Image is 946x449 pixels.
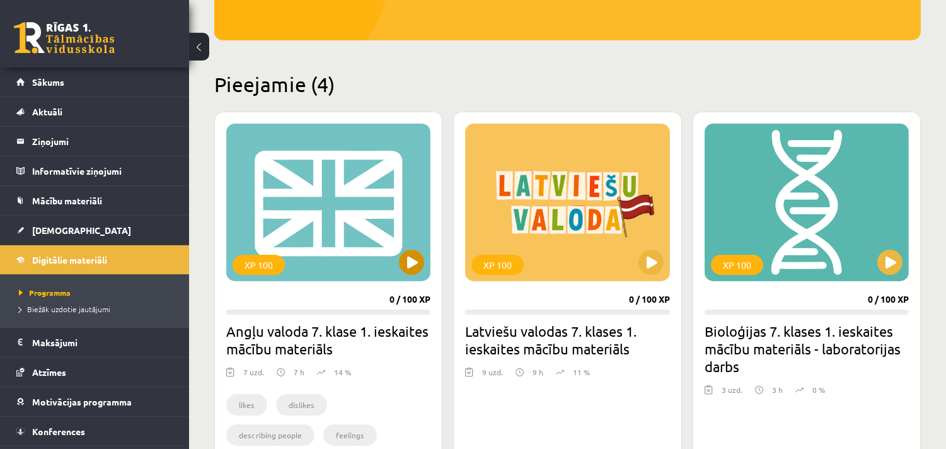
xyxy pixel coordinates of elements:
[226,394,267,416] li: likes
[16,417,173,446] a: Konferences
[16,358,173,387] a: Atzīmes
[16,328,173,357] a: Maksājumi
[294,366,304,378] p: 7 h
[16,67,173,96] a: Sākums
[32,396,132,407] span: Motivācijas programma
[233,255,285,275] div: XP 100
[471,255,524,275] div: XP 100
[19,287,176,298] a: Programma
[19,303,176,315] a: Biežāk uzdotie jautājumi
[533,366,543,378] p: 9 h
[16,156,173,185] a: Informatīvie ziņojumi
[32,426,85,437] span: Konferences
[465,322,669,358] h2: Latviešu valodas 7. klases 1. ieskaites mācību materiāls
[772,384,783,395] p: 3 h
[16,216,173,245] a: [DEMOGRAPHIC_DATA]
[16,97,173,126] a: Aktuāli
[32,76,64,88] span: Sākums
[711,255,763,275] div: XP 100
[226,322,430,358] h2: Angļu valoda 7. klase 1. ieskaites mācību materiāls
[276,394,327,416] li: dislikes
[32,127,173,156] legend: Ziņojumi
[482,366,503,385] div: 9 uzd.
[812,384,825,395] p: 0 %
[19,288,71,298] span: Programma
[32,156,173,185] legend: Informatīvie ziņojumi
[32,328,173,357] legend: Maksājumi
[16,387,173,416] a: Motivācijas programma
[226,424,314,446] li: describing people
[214,72,921,96] h2: Pieejamie (4)
[573,366,590,378] p: 11 %
[32,195,102,206] span: Mācību materiāli
[32,254,107,265] span: Digitālie materiāli
[334,366,351,378] p: 14 %
[14,22,115,54] a: Rīgas 1. Tālmācības vidusskola
[32,106,62,117] span: Aktuāli
[722,384,742,403] div: 3 uzd.
[323,424,377,446] li: feelings
[16,245,173,274] a: Digitālie materiāli
[32,366,66,378] span: Atzīmes
[16,127,173,156] a: Ziņojumi
[19,304,110,314] span: Biežāk uzdotie jautājumi
[243,366,264,385] div: 7 uzd.
[705,322,909,375] h2: Bioloģijas 7. klases 1. ieskaites mācību materiāls - laboratorijas darbs
[16,186,173,215] a: Mācību materiāli
[32,224,131,236] span: [DEMOGRAPHIC_DATA]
